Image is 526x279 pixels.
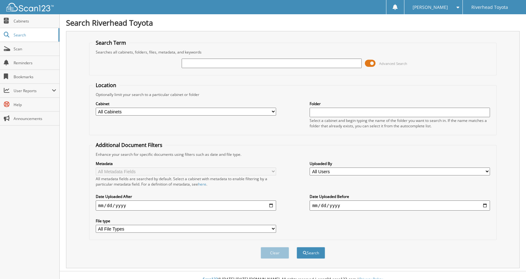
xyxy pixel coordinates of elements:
[93,92,493,97] div: Optionally limit your search to a particular cabinet or folder
[96,176,276,187] div: All metadata fields are searched by default. Select a cabinet with metadata to enable filtering b...
[413,5,448,9] span: [PERSON_NAME]
[96,101,276,106] label: Cabinet
[310,200,490,211] input: end
[310,118,490,129] div: Select a cabinet and begin typing the name of the folder you want to search in. If the name match...
[14,60,56,66] span: Reminders
[310,101,490,106] label: Folder
[14,18,56,24] span: Cabinets
[14,116,56,121] span: Announcements
[93,39,129,46] legend: Search Term
[261,247,289,259] button: Clear
[93,142,166,149] legend: Additional Document Filters
[14,74,56,79] span: Bookmarks
[297,247,325,259] button: Search
[310,194,490,199] label: Date Uploaded Before
[96,200,276,211] input: start
[6,3,54,11] img: scan123-logo-white.svg
[96,218,276,224] label: File type
[96,161,276,166] label: Metadata
[93,49,493,55] div: Searches all cabinets, folders, files, metadata, and keywords
[14,88,52,93] span: User Reports
[66,17,520,28] h1: Search Riverhead Toyota
[198,181,206,187] a: here
[14,32,55,38] span: Search
[379,61,407,66] span: Advanced Search
[93,152,493,157] div: Enhance your search for specific documents using filters such as date and file type.
[14,102,56,107] span: Help
[93,82,119,89] legend: Location
[471,5,508,9] span: Riverhead Toyota
[310,161,490,166] label: Uploaded By
[96,194,276,199] label: Date Uploaded After
[14,46,56,52] span: Scan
